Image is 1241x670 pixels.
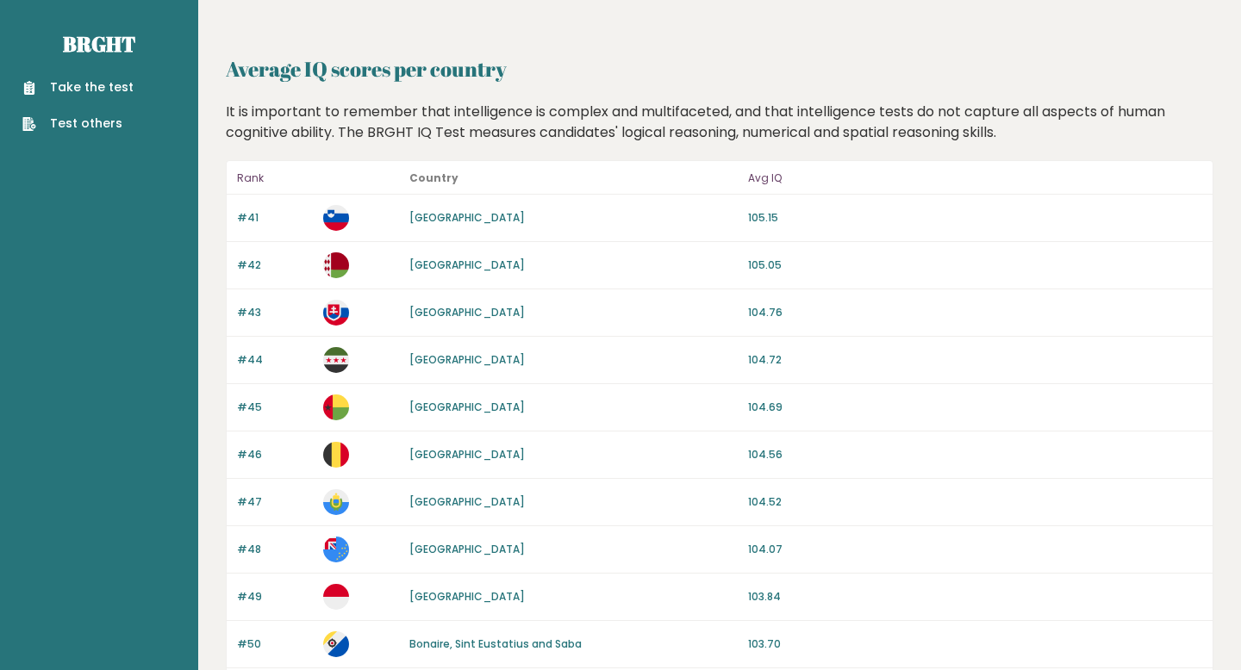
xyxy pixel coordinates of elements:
[409,636,582,651] a: Bonaire, Sint Eustatius and Saba
[748,494,1202,510] p: 104.52
[748,210,1202,226] p: 105.15
[323,584,349,610] img: mc.svg
[237,352,313,368] p: #44
[323,347,349,373] img: sy.svg
[237,257,313,273] p: #42
[226,53,1213,84] h2: Average IQ scores per country
[220,102,1220,143] div: It is important to remember that intelligence is complex and multifaceted, and that intelligence ...
[237,589,313,605] p: #49
[237,305,313,320] p: #43
[323,300,349,326] img: sk.svg
[748,447,1202,462] p: 104.56
[748,352,1202,368] p: 104.72
[409,210,525,225] a: [GEOGRAPHIC_DATA]
[748,589,1202,605] p: 103.84
[409,171,458,185] b: Country
[409,589,525,604] a: [GEOGRAPHIC_DATA]
[748,257,1202,273] p: 105.05
[748,168,1202,189] p: Avg IQ
[22,78,134,96] a: Take the test
[323,631,349,657] img: bq.svg
[237,494,313,510] p: #47
[748,400,1202,415] p: 104.69
[237,447,313,462] p: #46
[237,168,313,189] p: Rank
[323,442,349,468] img: be.svg
[748,542,1202,557] p: 104.07
[323,394,349,420] img: gw.svg
[748,636,1202,652] p: 103.70
[63,30,135,58] a: Brght
[323,205,349,231] img: si.svg
[323,489,349,515] img: sm.svg
[409,494,525,509] a: [GEOGRAPHIC_DATA]
[409,542,525,556] a: [GEOGRAPHIC_DATA]
[409,447,525,462] a: [GEOGRAPHIC_DATA]
[409,352,525,367] a: [GEOGRAPHIC_DATA]
[409,400,525,414] a: [GEOGRAPHIC_DATA]
[237,400,313,415] p: #45
[237,542,313,557] p: #48
[22,115,134,133] a: Test others
[237,636,313,652] p: #50
[409,305,525,319] a: [GEOGRAPHIC_DATA]
[409,257,525,272] a: [GEOGRAPHIC_DATA]
[323,537,349,562] img: tv.svg
[323,252,349,278] img: by.svg
[237,210,313,226] p: #41
[748,305,1202,320] p: 104.76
